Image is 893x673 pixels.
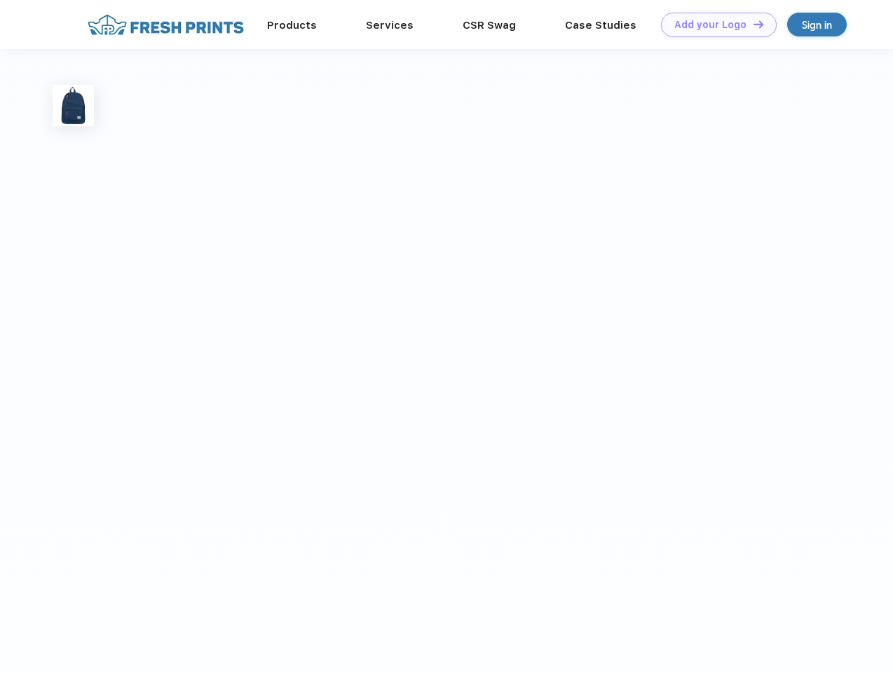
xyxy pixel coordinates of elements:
img: fo%20logo%202.webp [83,13,248,37]
img: func=resize&h=100 [53,85,94,126]
img: DT [754,20,763,28]
div: Sign in [802,17,832,33]
div: Add your Logo [674,19,747,31]
a: Products [267,19,317,32]
a: Sign in [787,13,847,36]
